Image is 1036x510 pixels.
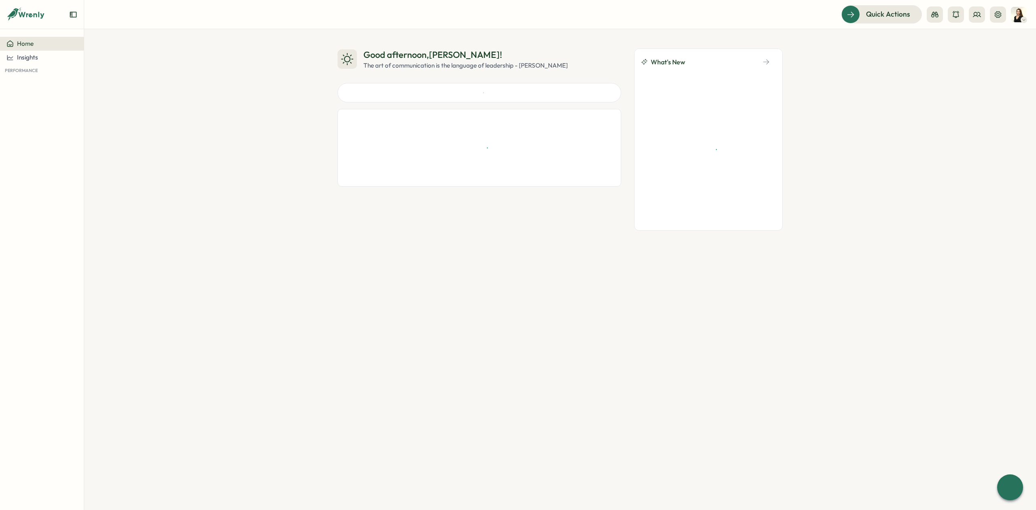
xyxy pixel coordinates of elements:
[69,11,77,19] button: Expand sidebar
[363,61,568,70] div: The art of communication is the language of leadership - [PERSON_NAME]
[1011,7,1026,22] img: Anastasiya Muchkayev
[651,57,685,67] span: What's New
[17,54,38,62] span: Insights
[866,9,910,19] span: Quick Actions
[363,49,568,61] div: Good afternoon , [PERSON_NAME] !
[17,40,34,47] span: Home
[841,5,922,23] button: Quick Actions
